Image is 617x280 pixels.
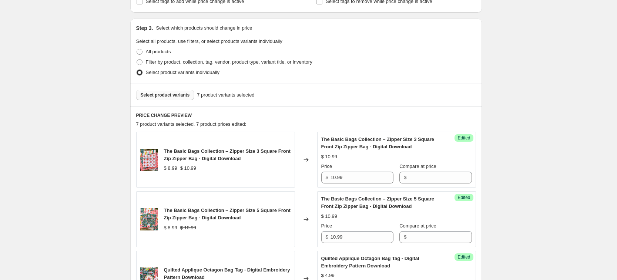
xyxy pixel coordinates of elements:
[180,224,196,232] strike: $ 10.99
[399,223,436,229] span: Compare at price
[136,24,153,32] h2: Step 3.
[136,121,247,127] span: 7 product variants selected. 7 product prices edited:
[164,224,177,232] div: $ 8.99
[146,70,219,75] span: Select product variants individually
[404,175,406,180] span: $
[197,91,254,99] span: 7 product variants selected
[140,149,158,171] img: Bundle_1_50761464-b995-4240-8cdb-79782b89e9f7_80x.jpg
[321,196,435,209] span: The Basic Bags Collection – Zipper Size 5 Square Front Zip Zipper Bag - Digital Download
[136,112,476,118] h6: PRICE CHANGE PREVIEW
[457,254,470,260] span: Edited
[164,165,177,172] div: $ 8.99
[136,38,282,44] span: Select all products, use filters, or select products variants individually
[326,234,328,240] span: $
[399,163,436,169] span: Compare at price
[146,59,312,65] span: Filter by product, collection, tag, vendor, product type, variant title, or inventory
[321,256,419,269] span: Quilted Applique Octagon Bag Tag - Digital Embroidery Pattern Download
[164,267,290,280] span: Quilted Applique Octagon Bag Tag - Digital Embroidery Pattern Download
[156,24,252,32] p: Select which products should change in price
[457,195,470,200] span: Edited
[321,272,335,279] div: $ 4.99
[146,49,171,54] span: All products
[404,234,406,240] span: $
[141,92,190,98] span: Select product variants
[164,208,291,220] span: The Basic Bags Collection – Zipper Size 5 Square Front Zip Zipper Bag - Digital Download
[326,175,328,180] span: $
[164,148,291,161] span: The Basic Bags Collection – Zipper Size 3 Square Front Zip Zipper Bag - Digital Download
[321,163,332,169] span: Price
[321,136,435,149] span: The Basic Bags Collection – Zipper Size 3 Square Front Zip Zipper Bag - Digital Download
[140,208,158,230] img: Bundle_dcc96793-f78d-49a7-b615-60987f0df069_80x.jpg
[136,90,194,100] button: Select product variants
[180,165,196,172] strike: $ 10.99
[457,135,470,141] span: Edited
[321,213,337,220] div: $ 10.99
[321,223,332,229] span: Price
[321,153,337,161] div: $ 10.99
